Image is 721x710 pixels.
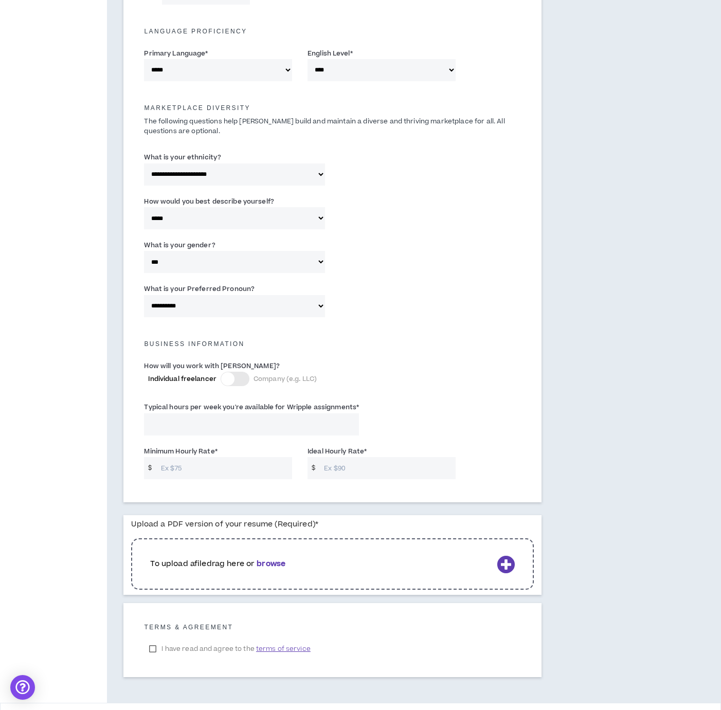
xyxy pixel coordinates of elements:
[131,533,533,595] div: To upload afiledrag here orbrowse
[257,558,285,569] b: browse
[144,237,215,253] label: What is your gender?
[144,193,274,210] label: How would you best describe yourself?
[144,281,255,297] label: What is your Preferred Pronoun?
[256,644,311,654] span: terms of service
[144,624,520,631] h5: Terms & Agreement
[144,457,156,479] span: $
[308,457,319,479] span: $
[136,340,528,348] h5: Business Information
[308,443,367,460] label: Ideal Hourly Rate
[144,641,315,657] label: I have read and agree to the
[136,117,528,136] p: The following questions help [PERSON_NAME] build and maintain a diverse and thriving marketplace ...
[136,28,528,35] h5: Language Proficiency
[144,45,208,62] label: Primary Language
[148,374,217,384] span: Individual freelancer
[156,457,292,479] input: Ex $75
[144,149,221,166] label: What is your ethnicity?
[10,675,35,700] div: Open Intercom Messenger
[150,558,492,570] p: To upload a file drag here or
[144,399,359,415] label: Typical hours per week you're available for Wripple assignments
[136,104,528,112] h5: Marketplace Diversity
[131,515,318,533] label: Upload a PDF version of your resume (Required)
[144,358,279,374] label: How will you work with [PERSON_NAME]?
[308,45,353,62] label: English Level
[319,457,455,479] input: Ex $90
[144,443,217,460] label: Minimum Hourly Rate
[254,374,317,384] span: Company (e.g. LLC)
